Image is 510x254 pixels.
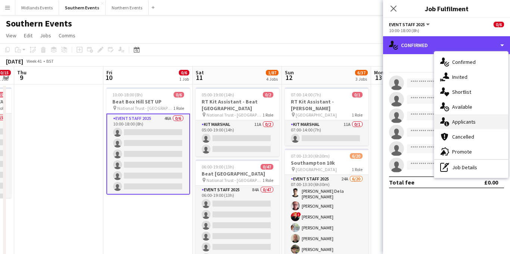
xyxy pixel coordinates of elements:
[452,89,471,95] span: Shortlist
[452,118,476,125] span: Applicants
[352,167,363,172] span: 1 Role
[112,92,143,97] span: 10:00-18:00 (8h)
[350,153,363,159] span: 6/20
[291,153,330,159] span: 07:00-13:30 (6h30m)
[452,103,472,110] span: Available
[179,70,189,75] span: 0/6
[434,160,508,175] div: Job Details
[105,73,112,82] span: 10
[352,112,363,118] span: 1 Role
[355,70,368,75] span: 6/37
[25,58,43,64] span: Week 41
[106,0,149,15] button: Northern Events
[56,31,78,40] a: Comms
[106,69,112,76] span: Fri
[484,179,498,186] div: £0.00
[494,22,504,27] span: 0/6
[6,58,23,65] div: [DATE]
[389,22,431,27] button: Event Staff 2025
[374,69,384,76] span: Mon
[202,92,234,97] span: 05:00-19:00 (14h)
[59,0,106,15] button: Southern Events
[6,32,16,39] span: View
[355,76,367,82] div: 3 Jobs
[173,105,184,111] span: 1 Role
[196,170,279,177] h3: Beat [GEOGRAPHIC_DATA]
[389,28,504,33] div: 10:00-18:00 (8h)
[196,69,204,76] span: Sat
[262,112,273,118] span: 1 Role
[3,31,19,40] a: View
[196,98,279,112] h3: RT Kit Assistant - Beat [GEOGRAPHIC_DATA]
[285,98,368,112] h3: RT Kit Assistant - [PERSON_NAME]
[452,59,476,65] span: Confirmed
[296,167,337,172] span: [GEOGRAPHIC_DATA]
[262,177,273,183] span: 1 Role
[285,159,368,166] h3: Southampton 10k
[17,69,27,76] span: Thu
[296,212,301,217] span: !
[291,92,321,97] span: 07:00-14:00 (7h)
[24,32,32,39] span: Edit
[284,73,294,82] span: 12
[21,31,35,40] a: Edit
[106,98,190,105] h3: Beat Box Hill SET UP
[285,69,294,76] span: Sun
[261,164,273,170] span: 0/47
[296,112,337,118] span: [GEOGRAPHIC_DATA]
[452,148,472,155] span: Promote
[383,36,510,54] div: Confirmed
[106,114,190,195] app-card-role: Event Staff 202546A0/610:00-18:00 (8h)
[196,120,279,157] app-card-role: Kit Marshal11A0/205:00-19:00 (14h)
[383,4,510,13] h3: Job Fulfilment
[285,120,368,146] app-card-role: Kit Marshal11A0/107:00-14:00 (7h)
[266,70,279,75] span: 1/87
[352,92,363,97] span: 0/1
[206,177,262,183] span: National Trust - [GEOGRAPHIC_DATA]
[59,32,75,39] span: Comms
[373,73,384,82] span: 13
[40,32,51,39] span: Jobs
[196,87,279,157] app-job-card: 05:00-19:00 (14h)0/2RT Kit Assistant - Beat [GEOGRAPHIC_DATA] National Trust - [GEOGRAPHIC_DATA]1...
[15,0,59,15] button: Midlands Events
[37,31,54,40] a: Jobs
[389,22,425,27] span: Event Staff 2025
[206,112,262,118] span: National Trust - [GEOGRAPHIC_DATA]
[263,92,273,97] span: 0/2
[195,73,204,82] span: 11
[117,105,173,111] span: National Trust - [GEOGRAPHIC_DATA]
[202,164,234,170] span: 06:00-19:00 (13h)
[46,58,54,64] div: BST
[174,92,184,97] span: 0/6
[285,87,368,146] app-job-card: 07:00-14:00 (7h)0/1RT Kit Assistant - [PERSON_NAME] [GEOGRAPHIC_DATA]1 RoleKit Marshal11A0/107:00...
[179,76,189,82] div: 1 Job
[389,179,414,186] div: Total fee
[6,18,72,29] h1: Southern Events
[266,76,278,82] div: 4 Jobs
[452,74,467,80] span: Invited
[452,133,474,140] span: Cancelled
[16,73,27,82] span: 9
[106,87,190,195] app-job-card: 10:00-18:00 (8h)0/6Beat Box Hill SET UP National Trust - [GEOGRAPHIC_DATA]1 RoleEvent Staff 20254...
